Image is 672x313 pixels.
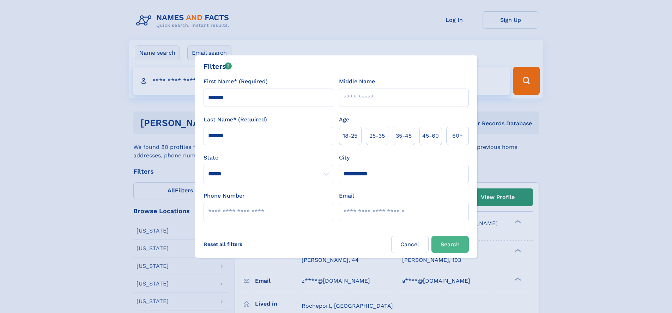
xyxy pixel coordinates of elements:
[369,132,385,140] span: 25‑35
[343,132,357,140] span: 18‑25
[339,77,375,86] label: Middle Name
[204,77,268,86] label: First Name* (Required)
[431,236,469,253] button: Search
[199,236,247,253] label: Reset all filters
[204,154,333,162] label: State
[422,132,439,140] span: 45‑60
[339,115,349,124] label: Age
[204,192,245,200] label: Phone Number
[204,115,267,124] label: Last Name* (Required)
[452,132,463,140] span: 60+
[339,192,354,200] label: Email
[391,236,429,253] label: Cancel
[339,154,350,162] label: City
[396,132,412,140] span: 35‑45
[204,61,232,72] div: Filters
